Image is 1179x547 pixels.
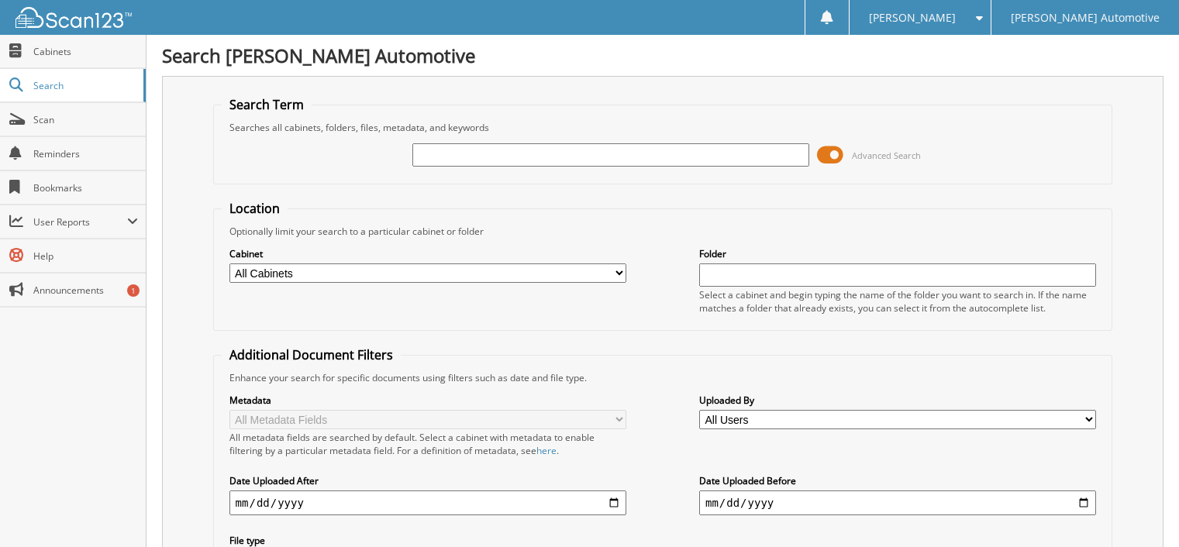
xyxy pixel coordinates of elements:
[536,444,557,457] a: here
[222,96,312,113] legend: Search Term
[16,7,132,28] img: scan123-logo-white.svg
[222,121,1105,134] div: Searches all cabinets, folders, files, metadata, and keywords
[162,43,1163,68] h1: Search [PERSON_NAME] Automotive
[699,247,1096,260] label: Folder
[33,147,138,160] span: Reminders
[229,490,626,515] input: start
[869,13,956,22] span: [PERSON_NAME]
[33,45,138,58] span: Cabinets
[222,371,1105,384] div: Enhance your search for specific documents using filters such as date and file type.
[222,200,288,217] legend: Location
[33,249,138,263] span: Help
[1011,13,1160,22] span: [PERSON_NAME] Automotive
[229,431,626,457] div: All metadata fields are searched by default. Select a cabinet with metadata to enable filtering b...
[33,113,138,126] span: Scan
[222,346,401,363] legend: Additional Document Filters
[229,534,626,547] label: File type
[33,79,136,92] span: Search
[33,181,138,194] span: Bookmarks
[33,284,138,297] span: Announcements
[229,394,626,407] label: Metadata
[699,288,1096,315] div: Select a cabinet and begin typing the name of the folder you want to search in. If the name match...
[699,394,1096,407] label: Uploaded By
[229,247,626,260] label: Cabinet
[127,284,140,297] div: 1
[33,215,127,229] span: User Reports
[222,225,1105,238] div: Optionally limit your search to a particular cabinet or folder
[699,490,1096,515] input: end
[699,474,1096,487] label: Date Uploaded Before
[852,150,921,161] span: Advanced Search
[229,474,626,487] label: Date Uploaded After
